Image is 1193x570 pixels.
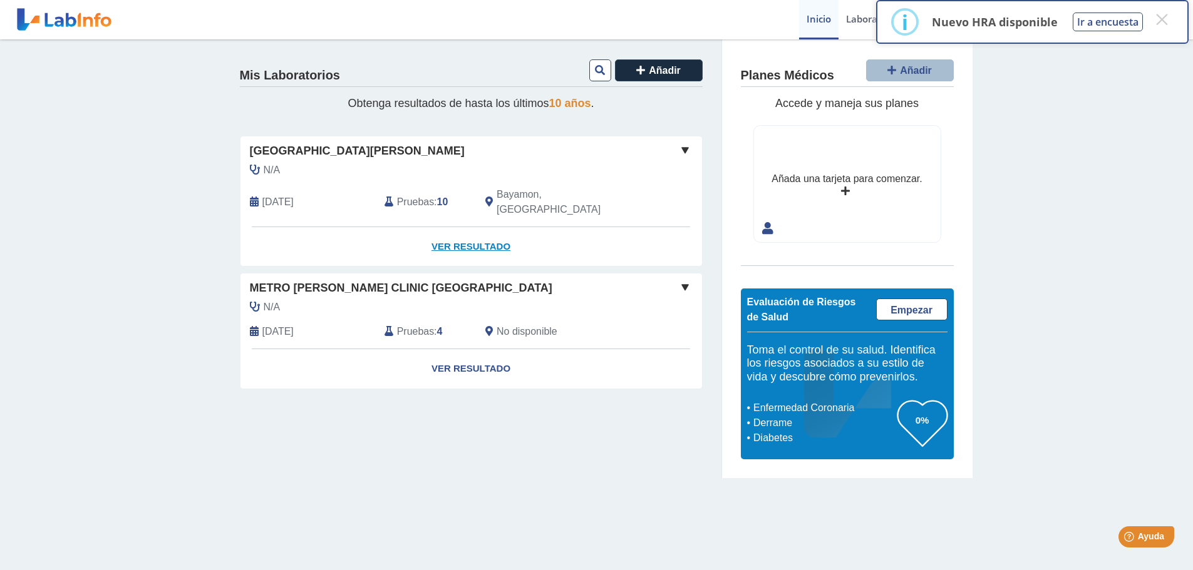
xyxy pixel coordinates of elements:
[897,412,948,428] h3: 0%
[437,326,443,337] b: 4
[902,11,908,33] div: i
[240,349,702,389] a: Ver Resultado
[649,65,681,76] span: Añadir
[264,300,281,315] span: N/A
[900,65,932,76] span: Añadir
[876,298,948,320] a: Empezar
[549,97,591,109] span: 10 años
[750,400,897,415] li: Enfermedad Coronaria
[240,227,702,267] a: Ver Resultado
[932,14,1058,29] p: Nuevo HRA disponible
[1150,8,1173,31] button: Close this dialog
[348,97,594,109] span: Obtenga resultados de hasta los últimos .
[750,430,897,445] li: Diabetes
[891,305,932,315] span: Empezar
[264,163,281,178] span: N/A
[772,171,922,186] div: Añada una tarjeta para comenzar.
[866,59,954,81] button: Añadir
[375,324,476,339] div: :
[750,415,897,430] li: Derrame
[262,324,294,339] span: 2023-12-07
[1082,521,1179,556] iframe: Help widget launcher
[1073,13,1143,31] button: Ir a encuesta
[375,187,476,217] div: :
[747,297,856,322] span: Evaluación de Riesgos de Salud
[397,324,434,339] span: Pruebas
[497,324,557,339] span: No disponible
[615,59,703,81] button: Añadir
[741,68,834,83] h4: Planes Médicos
[262,195,294,210] span: 2025-08-16
[250,280,552,297] span: Metro [PERSON_NAME] Clinic [GEOGRAPHIC_DATA]
[250,143,465,160] span: [GEOGRAPHIC_DATA][PERSON_NAME]
[240,68,340,83] h4: Mis Laboratorios
[747,344,948,384] h5: Toma el control de su salud. Identifica los riesgos asociados a su estilo de vida y descubre cómo...
[775,97,919,109] span: Accede y maneja sus planes
[497,187,635,217] span: Bayamon, PR
[397,195,434,210] span: Pruebas
[437,196,448,207] b: 10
